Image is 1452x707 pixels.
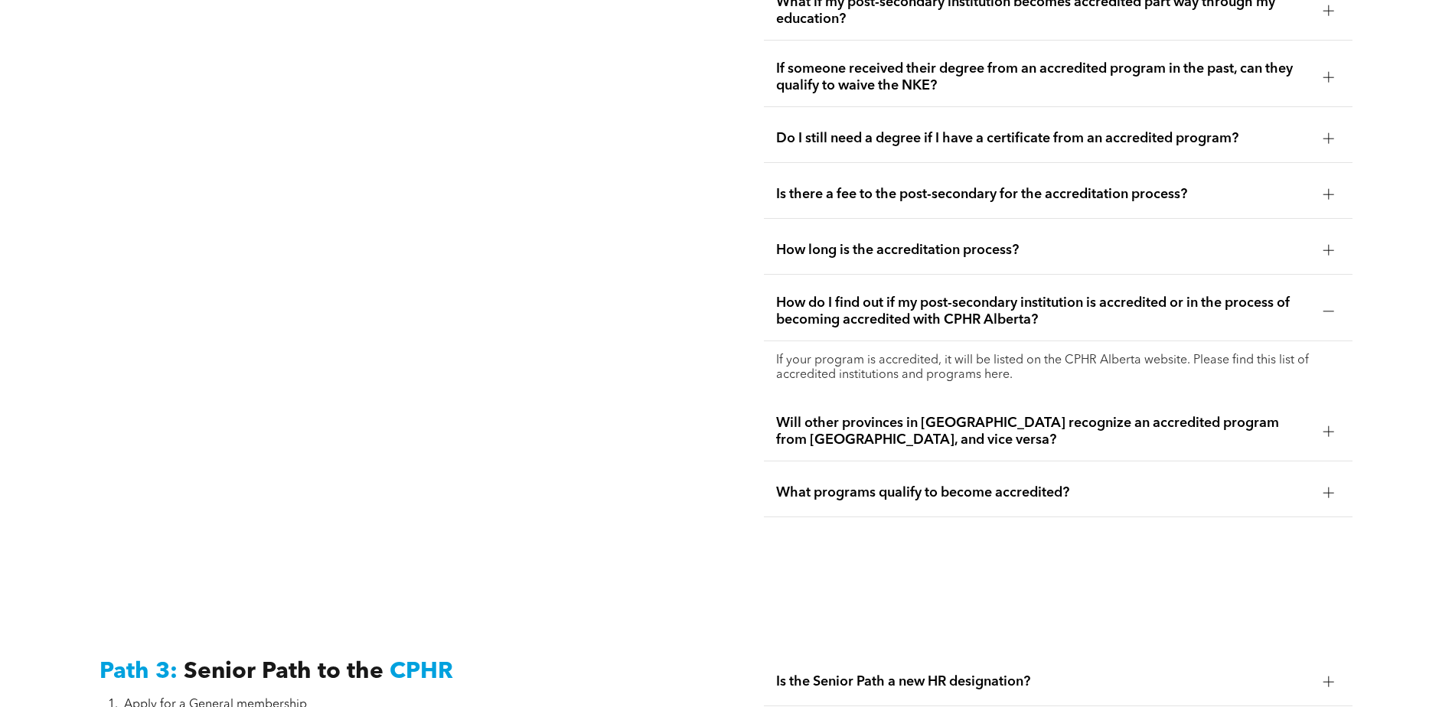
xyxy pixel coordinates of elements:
[776,353,1340,383] p: If your program is accredited, it will be listed on the CPHR Alberta website. Please find this li...
[776,415,1311,448] span: Will other provinces in [GEOGRAPHIC_DATA] recognize an accredited program from [GEOGRAPHIC_DATA],...
[776,673,1311,690] span: Is the Senior Path a new HR designation?
[776,130,1311,147] span: Do I still need a degree if I have a certificate from an accredited program?
[390,660,453,683] span: CPHR
[776,484,1311,501] span: What programs qualify to become accredited?
[776,242,1311,259] span: How long is the accreditation process?
[100,660,178,683] span: Path 3:
[776,295,1311,328] span: How do I find out if my post-secondary institution is accredited or in the process of becoming ac...
[776,60,1311,94] span: If someone received their degree from an accredited program in the past, can they qualify to waiv...
[776,186,1311,203] span: Is there a fee to the post-secondary for the accreditation process?
[184,660,383,683] span: Senior Path to the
